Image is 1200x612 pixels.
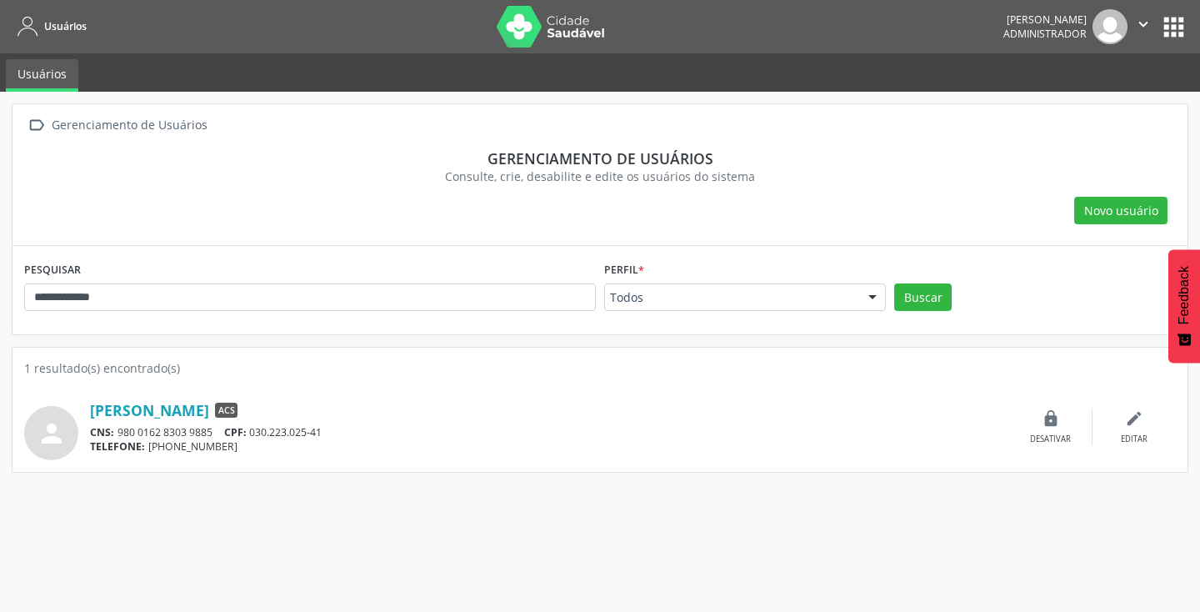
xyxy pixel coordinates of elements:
span: Usuários [44,19,87,33]
span: Todos [610,289,852,306]
button: apps [1159,13,1188,42]
div: [PERSON_NAME] [1003,13,1087,27]
i: person [37,419,67,449]
a: Usuários [6,59,78,92]
span: Novo usuário [1084,202,1158,219]
img: img [1092,9,1127,44]
i:  [1134,15,1152,33]
div: Gerenciamento de usuários [36,149,1164,168]
span: Administrador [1003,27,1087,41]
div: 980 0162 8303 9885 030.223.025-41 [90,425,1009,439]
div: 1 resultado(s) encontrado(s) [24,359,1176,377]
a:  Gerenciamento de Usuários [24,113,210,138]
a: [PERSON_NAME] [90,401,209,419]
button:  [1127,9,1159,44]
span: ACS [215,403,237,418]
span: CNS: [90,425,114,439]
i: lock [1042,409,1060,428]
div: Consulte, crie, desabilite e edite os usuários do sistema [36,168,1164,185]
div: Desativar [1030,434,1071,445]
label: Perfil [604,258,644,283]
div: [PHONE_NUMBER] [90,439,1009,454]
i: edit [1125,409,1143,428]
a: Usuários [12,13,87,40]
button: Novo usuário [1074,197,1167,225]
div: Editar [1121,434,1147,445]
span: CPF: [224,425,247,439]
label: PESQUISAR [24,258,81,283]
div: Gerenciamento de Usuários [48,113,210,138]
button: Buscar [894,283,952,312]
button: Feedback - Mostrar pesquisa [1168,249,1200,363]
i:  [24,113,48,138]
span: Feedback [1177,266,1192,324]
span: TELEFONE: [90,439,145,454]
